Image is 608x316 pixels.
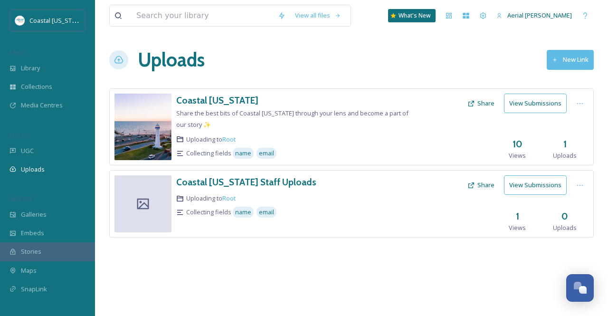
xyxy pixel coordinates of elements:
[547,50,594,69] button: New Link
[15,16,25,25] img: download%20%281%29.jpeg
[259,208,274,217] span: email
[235,149,251,158] span: name
[290,6,346,25] a: View all files
[21,266,37,275] span: Maps
[492,6,577,25] a: Aerial [PERSON_NAME]
[21,82,52,91] span: Collections
[176,95,258,106] h3: Coastal [US_STATE]
[566,274,594,302] button: Open Chat
[504,175,571,195] a: View Submissions
[9,132,30,139] span: COLLECT
[507,11,572,19] span: Aerial [PERSON_NAME]
[553,151,577,160] span: Uploads
[21,210,47,219] span: Galleries
[186,135,236,144] span: Uploading to
[21,229,44,238] span: Embeds
[509,151,526,160] span: Views
[553,223,577,232] span: Uploads
[509,223,526,232] span: Views
[222,135,236,144] a: Root
[516,210,519,223] h3: 1
[9,195,31,202] span: WIDGETS
[504,94,571,113] a: View Submissions
[513,137,522,151] h3: 10
[463,94,499,113] button: Share
[132,5,273,26] input: Search your library
[21,64,40,73] span: Library
[504,175,567,195] button: View Submissions
[186,194,236,203] span: Uploading to
[138,46,205,74] a: Uploads
[9,49,26,56] span: MEDIA
[186,149,231,158] span: Collecting fields
[176,109,408,129] span: Share the best bits of Coastal [US_STATE] through your lens and become a part of our story ✨
[29,16,84,25] span: Coastal [US_STATE]
[21,285,47,294] span: SnapLink
[176,175,316,189] a: Coastal [US_STATE] Staff Uploads
[388,9,436,22] a: What's New
[561,210,568,223] h3: 0
[259,149,274,158] span: email
[21,165,45,174] span: Uploads
[504,94,567,113] button: View Submissions
[21,247,41,256] span: Stories
[176,176,316,188] h3: Coastal [US_STATE] Staff Uploads
[21,101,63,110] span: Media Centres
[463,176,499,194] button: Share
[186,208,231,217] span: Collecting fields
[114,94,171,160] img: 49fd6f91-6bc4-47cb-b157-792f7a321d34.jpg
[222,194,236,202] a: Root
[176,94,258,107] a: Coastal [US_STATE]
[21,146,34,155] span: UGC
[563,137,567,151] h3: 1
[235,208,251,217] span: name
